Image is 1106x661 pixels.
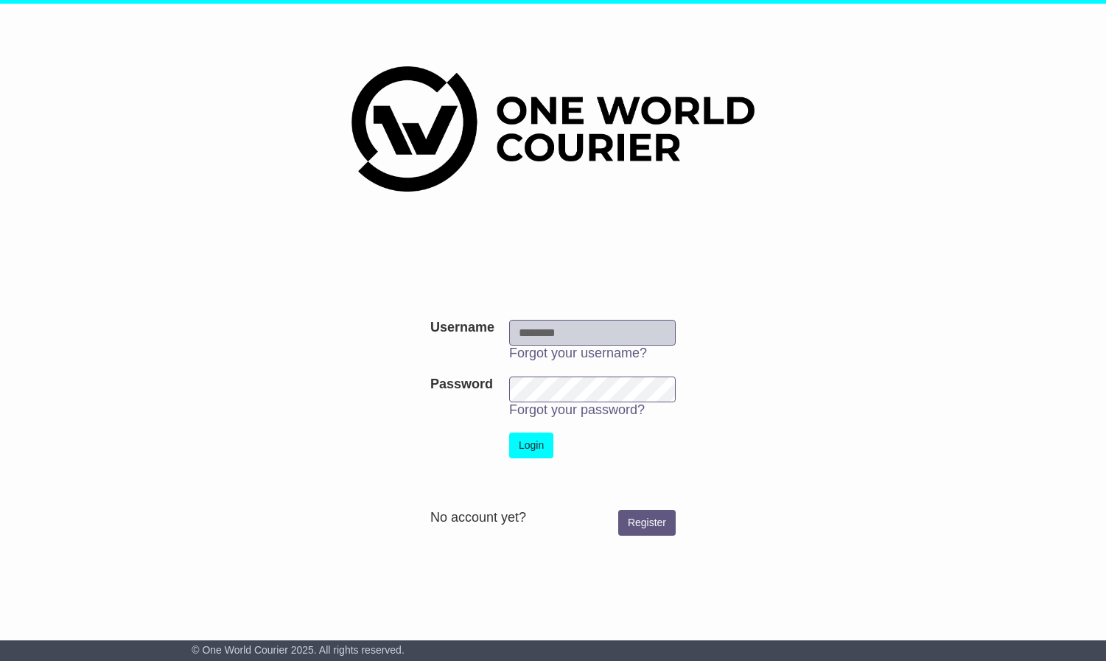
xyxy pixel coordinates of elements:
[509,402,645,417] a: Forgot your password?
[509,346,647,360] a: Forgot your username?
[430,377,493,393] label: Password
[430,510,676,526] div: No account yet?
[618,510,676,536] a: Register
[351,66,754,192] img: One World
[192,644,405,656] span: © One World Courier 2025. All rights reserved.
[509,433,553,458] button: Login
[430,320,494,336] label: Username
